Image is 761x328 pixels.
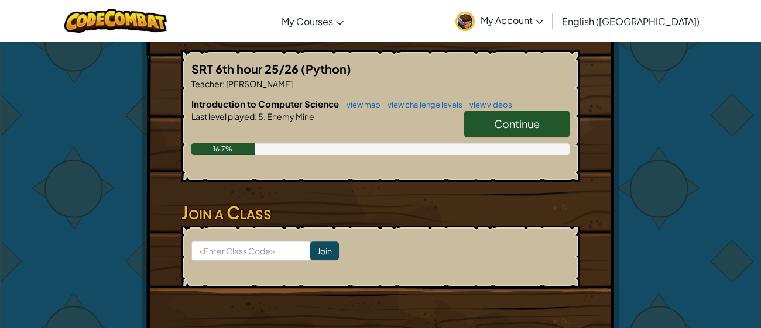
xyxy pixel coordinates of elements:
span: (Python) [301,61,351,76]
img: avatar [455,12,475,31]
span: My Courses [282,15,333,27]
a: view videos [464,100,512,109]
span: : [222,78,225,89]
input: <Enter Class Code> [191,241,310,261]
span: : [255,111,257,122]
span: 5. [257,111,266,122]
span: English ([GEOGRAPHIC_DATA]) [562,15,700,27]
span: [PERSON_NAME] [225,78,293,89]
a: My Courses [276,5,349,37]
a: view challenge levels [382,100,462,109]
img: CodeCombat logo [64,9,167,33]
input: Join [310,241,339,260]
span: Last level played [191,111,255,122]
div: 16.7% [191,143,255,155]
span: Enemy Mine [266,111,314,122]
a: view map [341,100,380,109]
span: Teacher [191,78,222,89]
span: My Account [481,14,543,26]
a: English ([GEOGRAPHIC_DATA]) [556,5,705,37]
h3: Join a Class [181,199,580,226]
span: Introduction to Computer Science [191,98,341,109]
a: My Account [450,2,549,39]
span: Continue [494,117,540,130]
span: SRT 6th hour 25/26 [191,61,301,76]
